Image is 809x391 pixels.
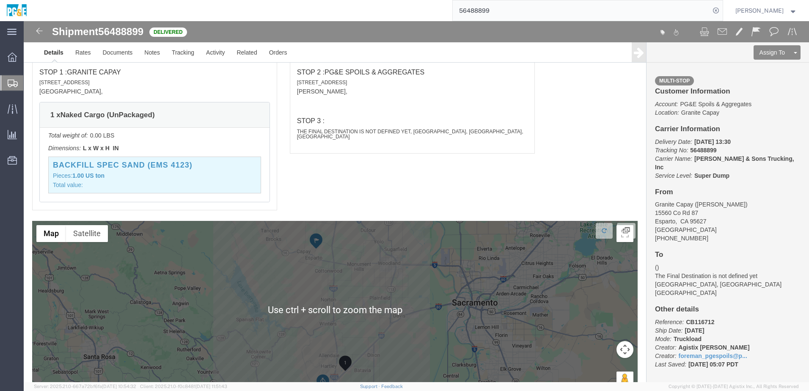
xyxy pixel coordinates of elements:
button: [PERSON_NAME] [735,6,798,16]
iframe: FS Legacy Container [24,21,809,382]
a: Support [360,384,381,389]
span: Client: 2025.21.0-f0c8481 [140,384,227,389]
span: [DATE] 11:51:43 [195,384,227,389]
a: Feedback [381,384,403,389]
span: Evelyn Angel [735,6,784,15]
span: Server: 2025.21.0-667a72bf6fa [34,384,136,389]
input: Search for shipment number, reference number [453,0,710,21]
span: [DATE] 10:54:32 [102,384,136,389]
img: logo [6,4,28,17]
span: Copyright © [DATE]-[DATE] Agistix Inc., All Rights Reserved [669,383,799,390]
